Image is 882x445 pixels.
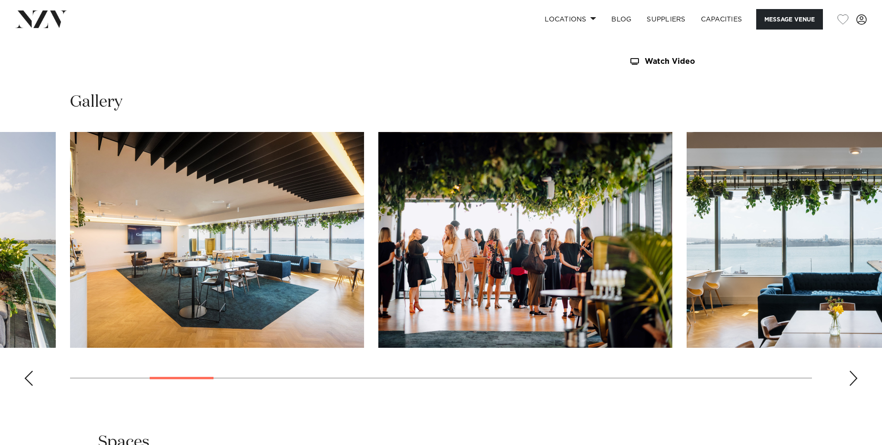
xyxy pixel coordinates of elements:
img: nzv-logo.png [15,10,67,28]
button: Message Venue [756,9,823,30]
a: Watch Video [629,58,784,66]
a: Locations [537,9,604,30]
a: SUPPLIERS [639,9,693,30]
swiper-slide: 4 / 28 [70,132,364,348]
a: Capacities [693,9,750,30]
a: BLOG [604,9,639,30]
swiper-slide: 5 / 28 [378,132,672,348]
h2: Gallery [70,91,122,113]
